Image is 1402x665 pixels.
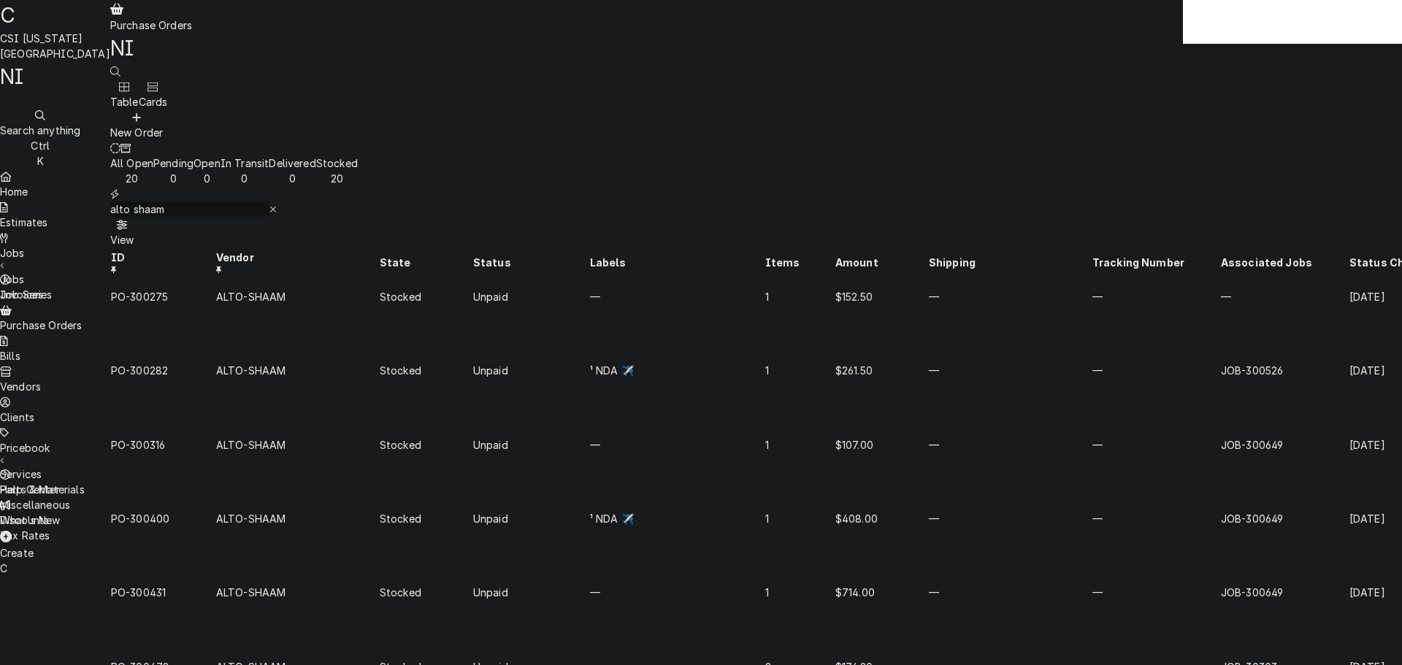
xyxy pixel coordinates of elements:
[1092,585,1219,600] div: —
[1092,255,1219,270] div: Tracking Number
[110,64,120,79] button: Open search
[153,155,194,171] div: Pending
[765,437,834,453] div: 1
[929,255,1091,270] div: Shipping
[380,255,472,270] div: State
[110,126,163,139] span: New Order
[473,511,589,526] div: Unpaid
[31,139,50,152] span: Ctrl
[380,289,472,304] div: Stocked
[111,363,215,378] div: PO-300282
[111,511,215,526] div: PO-300400
[835,289,927,304] div: $152.50
[111,585,215,600] div: PO-300431
[194,171,221,186] div: 0
[473,437,589,453] div: Unpaid
[929,437,1091,453] div: —
[110,19,192,31] span: Purchase Orders
[1092,437,1219,453] div: —
[1092,511,1219,526] div: —
[590,255,764,270] div: Labels
[473,255,589,270] div: Status
[110,94,139,109] div: Table
[111,250,215,276] div: ID
[216,585,378,600] div: ALTO-SHAAM
[153,171,194,186] div: 0
[380,437,472,453] div: Stocked
[590,437,764,453] div: —
[37,155,44,167] span: K
[110,217,134,247] button: View
[1221,585,1348,600] div: JOB-300649
[216,289,378,304] div: ALTO-SHAAM
[835,511,927,526] div: $408.00
[269,171,315,186] div: 0
[380,585,472,600] div: Stocked
[111,289,215,304] div: PO-300275
[835,363,927,378] div: $261.50
[1221,289,1348,304] div: —
[110,109,163,140] button: New Order
[110,201,269,217] input: Keyword search
[765,511,834,526] div: 1
[1221,255,1348,270] div: Associated Jobs
[216,250,378,276] div: Vendor
[765,585,834,600] div: 1
[110,171,153,186] div: 20
[835,437,927,453] div: $107.00
[380,363,472,378] div: Stocked
[835,255,927,270] div: Amount
[111,437,215,453] div: PO-300316
[1221,511,1348,526] div: JOB-300649
[216,437,378,453] div: ALTO-SHAAM
[835,585,927,600] div: $714.00
[216,363,378,378] div: ALTO-SHAAM
[1221,363,1348,378] div: JOB-300526
[590,511,764,526] div: ¹ NDA ✈️
[473,363,589,378] div: Unpaid
[139,94,168,109] div: Cards
[221,155,269,171] div: In Transit
[194,155,221,171] div: Open
[929,363,1091,378] div: —
[269,201,277,217] button: Erase input
[929,511,1091,526] div: —
[929,289,1091,304] div: —
[1221,437,1348,453] div: JOB-300649
[765,289,834,304] div: 1
[1092,289,1219,304] div: —
[590,585,764,600] div: —
[316,171,358,186] div: 20
[590,289,764,304] div: —
[1092,363,1219,378] div: —
[110,234,134,246] span: View
[380,511,472,526] div: Stocked
[269,155,315,171] div: Delivered
[216,511,378,526] div: ALTO-SHAAM
[590,363,764,378] div: ¹ NDA ✈️
[473,289,589,304] div: Unpaid
[765,255,834,270] div: Items
[110,155,153,171] div: All Open
[473,585,589,600] div: Unpaid
[765,363,834,378] div: 1
[929,585,1091,600] div: —
[221,171,269,186] div: 0
[316,155,358,171] div: Stocked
